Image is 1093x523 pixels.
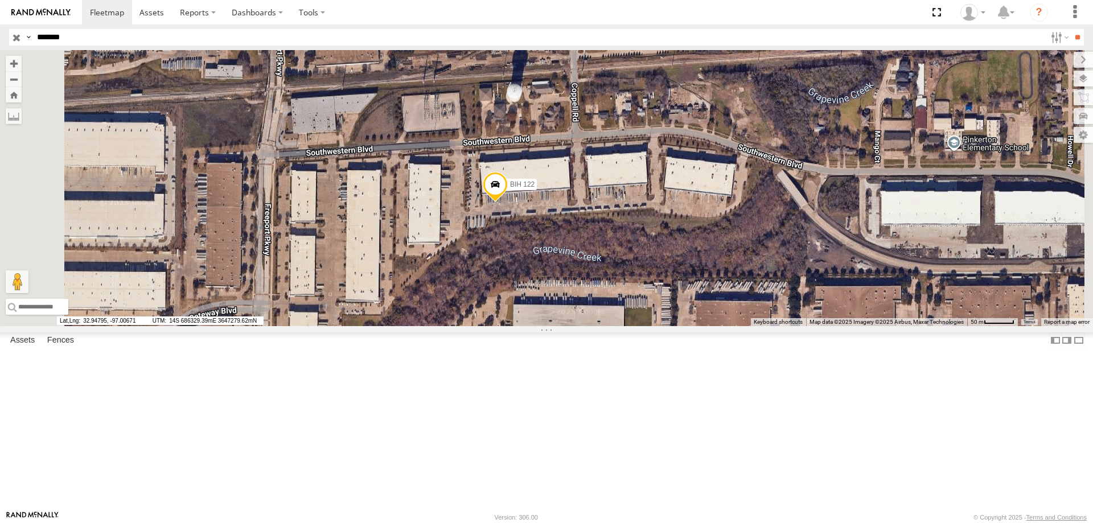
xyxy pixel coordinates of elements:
label: Search Filter Options [1046,29,1071,46]
button: Zoom Home [6,87,22,102]
label: Fences [42,332,80,348]
button: Drag Pegman onto the map to open Street View [6,270,28,293]
span: 50 m [971,319,984,325]
button: Map Scale: 50 m per 50 pixels [967,318,1018,326]
label: Search Query [24,29,33,46]
a: Visit our Website [6,512,59,523]
img: rand-logo.svg [11,9,71,17]
label: Dock Summary Table to the Left [1050,332,1061,349]
span: Map data ©2025 Imagery ©2025 Airbus, Maxar Technologies [810,319,964,325]
a: Terms and Conditions [1026,514,1087,521]
span: BIH 122 [510,180,535,188]
span: 32.94795, -97.00671 [57,316,148,325]
a: Terms [1024,320,1036,324]
label: Dock Summary Table to the Right [1061,332,1073,349]
label: Assets [5,332,40,348]
a: Report a map error [1044,319,1090,325]
button: Zoom in [6,56,22,71]
label: Hide Summary Table [1073,332,1084,349]
div: Nele . [956,4,989,21]
i: ? [1030,3,1048,22]
label: Map Settings [1074,127,1093,143]
label: Measure [6,108,22,124]
div: © Copyright 2025 - [973,514,1087,521]
span: 14S 686329.39mE 3647279.62mN [150,316,264,325]
button: Keyboard shortcuts [754,318,803,326]
div: Version: 306.00 [495,514,538,521]
button: Zoom out [6,71,22,87]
